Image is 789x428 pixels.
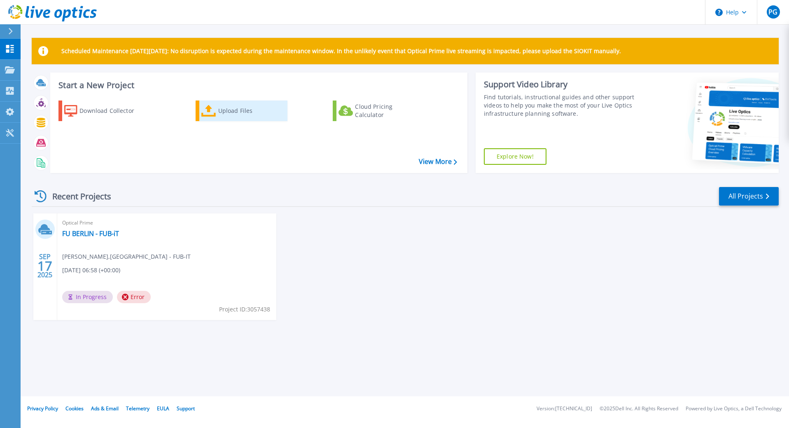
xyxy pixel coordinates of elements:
[419,158,457,166] a: View More
[61,48,621,54] p: Scheduled Maintenance [DATE][DATE]: No disruption is expected during the maintenance window. In t...
[719,187,779,206] a: All Projects
[37,262,52,269] span: 17
[58,101,150,121] a: Download Collector
[62,218,271,227] span: Optical Prime
[355,103,421,119] div: Cloud Pricing Calculator
[196,101,287,121] a: Upload Files
[484,148,546,165] a: Explore Now!
[537,406,592,412] li: Version: [TECHNICAL_ID]
[62,229,119,238] a: FU BERLIN - FUB-iT
[600,406,678,412] li: © 2025 Dell Inc. All Rights Reserved
[333,101,425,121] a: Cloud Pricing Calculator
[62,266,120,275] span: [DATE] 06:58 (+00:00)
[157,405,169,412] a: EULA
[62,252,191,261] span: [PERSON_NAME] , [GEOGRAPHIC_DATA] - FUB-IT
[79,103,145,119] div: Download Collector
[58,81,457,90] h3: Start a New Project
[484,79,638,90] div: Support Video Library
[177,405,195,412] a: Support
[62,291,113,303] span: In Progress
[65,405,84,412] a: Cookies
[91,405,119,412] a: Ads & Email
[219,305,270,314] span: Project ID: 3057438
[27,405,58,412] a: Privacy Policy
[32,186,122,206] div: Recent Projects
[37,251,53,281] div: SEP 2025
[117,291,151,303] span: Error
[218,103,284,119] div: Upload Files
[484,93,638,118] div: Find tutorials, instructional guides and other support videos to help you make the most of your L...
[686,406,782,412] li: Powered by Live Optics, a Dell Technology
[768,9,777,15] span: PG
[126,405,149,412] a: Telemetry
